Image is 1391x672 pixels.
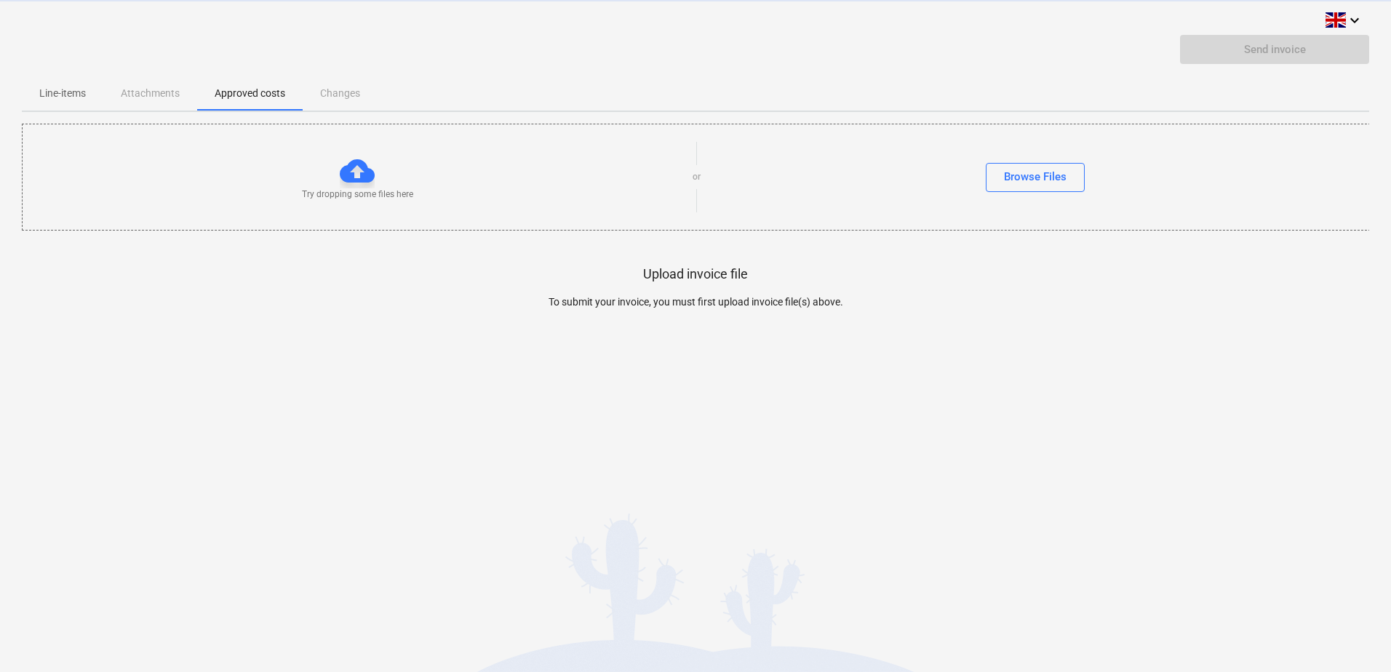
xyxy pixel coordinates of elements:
[22,124,1371,231] div: Try dropping some files hereorBrowse Files
[693,171,701,183] p: or
[215,86,285,101] p: Approved costs
[1346,12,1363,29] i: keyboard_arrow_down
[302,188,413,201] p: Try dropping some files here
[1004,167,1067,186] div: Browse Files
[643,265,748,283] p: Upload invoice file
[359,295,1032,310] p: To submit your invoice, you must first upload invoice file(s) above.
[39,86,86,101] p: Line-items
[986,163,1085,192] button: Browse Files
